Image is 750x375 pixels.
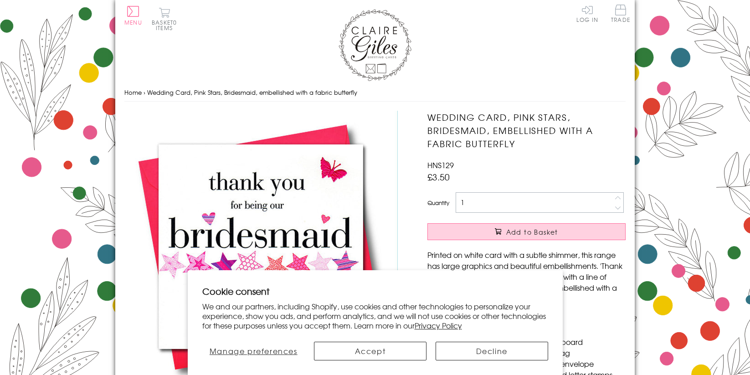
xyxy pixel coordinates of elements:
[314,342,426,360] button: Accept
[415,320,462,331] a: Privacy Policy
[124,83,626,102] nav: breadcrumbs
[202,285,548,298] h2: Cookie consent
[611,5,630,24] a: Trade
[210,345,298,356] span: Manage preferences
[152,7,177,31] button: Basket0 items
[124,6,142,25] button: Menu
[427,249,626,304] p: Printed on white card with a subtle shimmer, this range has large graphics and beautiful embellis...
[427,170,450,183] span: £3.50
[144,88,145,97] span: ›
[156,18,177,32] span: 0 items
[427,223,626,240] button: Add to Basket
[427,199,449,207] label: Quantity
[576,5,598,22] a: Log In
[427,111,626,150] h1: Wedding Card, Pink Stars, Bridesmaid, embellished with a fabric butterfly
[427,159,454,170] span: HNS129
[202,342,305,360] button: Manage preferences
[124,18,142,26] span: Menu
[147,88,357,97] span: Wedding Card, Pink Stars, Bridesmaid, embellished with a fabric butterfly
[339,9,411,81] img: Claire Giles Greetings Cards
[611,5,630,22] span: Trade
[436,342,548,360] button: Decline
[124,88,142,97] a: Home
[202,302,548,330] p: We and our partners, including Shopify, use cookies and other technologies to personalize your ex...
[506,227,558,236] span: Add to Basket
